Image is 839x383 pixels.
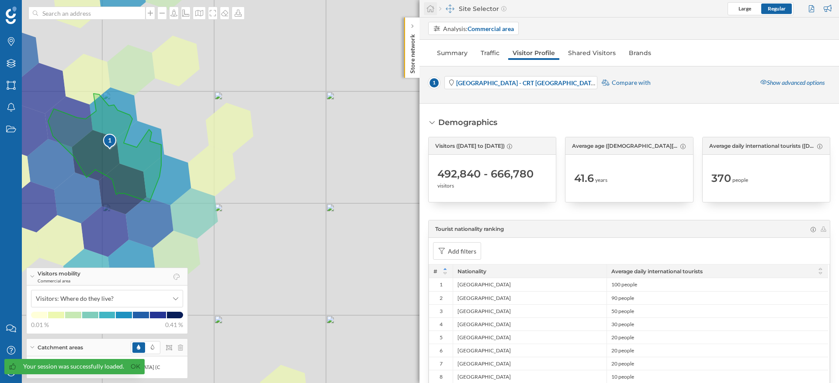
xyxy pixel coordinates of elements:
div: 1 [103,133,116,149]
div: [GEOGRAPHIC_DATA] [453,344,607,357]
span: 370 [711,171,731,185]
div: 8 [429,370,453,383]
span: Visitors ([DATE] to [DATE]) [435,142,505,150]
a: Summary [433,46,472,60]
span: Visitors mobility [38,270,80,278]
span: 492,840 - 666,780 [437,167,534,181]
span: 20 people [611,347,634,354]
p: Store network [408,31,417,73]
div: [GEOGRAPHIC_DATA] [453,370,607,383]
div: Your session was successfully loaded. [23,362,124,371]
span: Tourist nationality ranking [435,225,504,233]
div: [GEOGRAPHIC_DATA] [453,331,607,344]
div: 3 [429,304,453,317]
strong: [GEOGRAPHIC_DATA] - CRT [GEOGRAPHIC_DATA] [456,79,597,87]
span: Catchment areas [38,344,83,352]
div: Demographics [438,117,497,128]
span: 50 people [611,308,634,315]
div: [GEOGRAPHIC_DATA] [453,304,607,317]
span: 100 people [611,281,637,288]
span: Large [738,5,751,12]
span: visitors [437,182,454,190]
div: [GEOGRAPHIC_DATA] [453,357,607,370]
div: [GEOGRAPHIC_DATA] [453,317,607,331]
div: 1 [429,278,453,291]
a: Visitor Profile [508,46,559,60]
span: Average age ([DEMOGRAPHIC_DATA][DATE] to [DATE]) [572,142,678,150]
div: [GEOGRAPHIC_DATA] [453,278,607,291]
span: 0.01 % [31,320,49,329]
strong: Commercial area [468,25,514,32]
a: Traffic [476,46,504,60]
div: Site Selector [439,4,506,13]
div: 4 [429,317,453,331]
div: 7 [429,357,453,370]
a: Shared Visitors [564,46,620,60]
img: pois-map-marker.svg [103,133,118,150]
span: Compare with [612,78,651,87]
span: 10 people [611,373,634,380]
span: Average daily international tourists ([DATE] to [DATE]) [709,142,815,150]
span: Regular [768,5,786,12]
div: 5 [429,331,453,344]
span: Visitors: Where do they live? [36,294,114,303]
span: 20 people [611,334,634,341]
div: Nationality [453,265,607,278]
div: Analysis: [443,24,514,33]
span: people [732,176,748,184]
img: Geoblink Logo [6,7,17,24]
span: 90 people [611,295,634,302]
span: 0.41 % [165,320,183,329]
span: 41.6 [574,171,594,185]
img: dashboards-manager.svg [446,4,454,13]
span: years [595,176,607,184]
div: # [429,265,453,278]
span: 30 people [611,321,634,328]
span: 1 [428,77,440,89]
div: [GEOGRAPHIC_DATA] [453,291,607,304]
a: Ok [128,362,142,372]
span: Support [18,6,50,14]
div: 2 [429,291,453,304]
div: 1 [103,136,117,145]
span: Commercial area [38,278,80,284]
div: Add filters [448,247,476,256]
span: 20 people [611,360,634,367]
div: Show advanced options [755,75,830,91]
span: Average daily international tourists [611,268,703,275]
div: 6 [429,344,453,357]
a: Brands [624,46,655,60]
